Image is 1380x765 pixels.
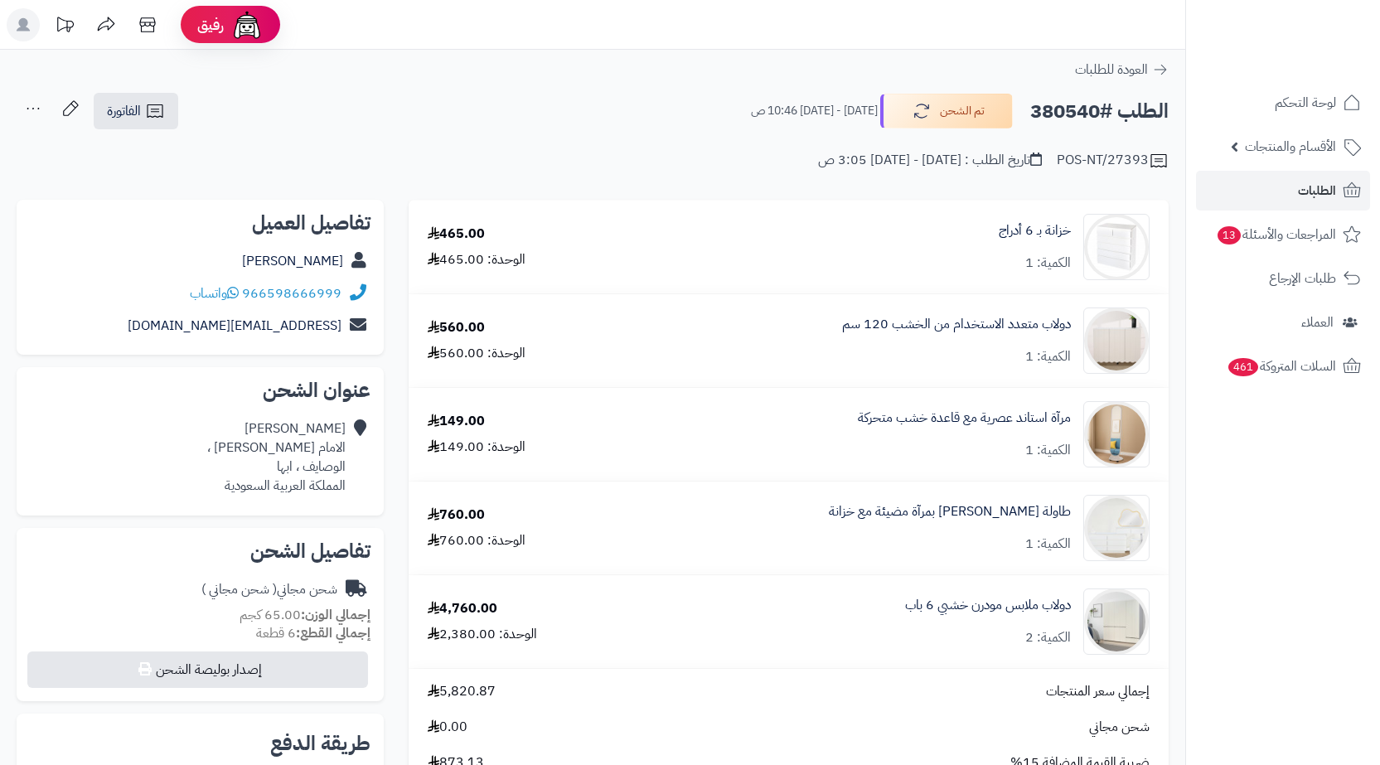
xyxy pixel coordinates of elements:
span: طلبات الإرجاع [1269,267,1336,290]
span: 461 [1227,357,1259,376]
strong: إجمالي القطع: [296,623,370,643]
span: شحن مجاني [1089,718,1150,737]
img: ai-face.png [230,8,264,41]
span: 13 [1217,225,1242,245]
span: رفيق [197,15,224,35]
a: [EMAIL_ADDRESS][DOMAIN_NAME] [128,316,341,336]
img: 1726554486-%D9%81%D8%A7%D8%B2%D8%A71-90x90.jpg [1084,214,1149,280]
img: 1752130001-1-90x90.jpg [1084,307,1149,374]
a: طاولة [PERSON_NAME] بمرآة مضيئة مع خزانة [829,502,1071,521]
img: 1753258059-1-90x90.jpg [1084,401,1149,467]
span: الأقسام والمنتجات [1245,135,1336,158]
div: تاريخ الطلب : [DATE] - [DATE] 3:05 ص [818,151,1042,170]
a: الفاتورة [94,93,178,129]
a: خزانة بـ 6 أدراج [999,221,1071,240]
a: تحديثات المنصة [44,8,85,46]
div: [PERSON_NAME] الامام [PERSON_NAME] ، الوصايف ، ابها المملكة العربية السعودية [207,419,346,495]
img: 1753514452-1-90x90.jpg [1084,495,1149,561]
strong: إجمالي الوزن: [301,605,370,625]
a: دولاب متعدد الاستخدام من الخشب 120 سم [842,315,1071,334]
div: الوحدة: 149.00 [428,438,525,457]
span: العودة للطلبات [1075,60,1148,80]
img: 1759047434-110103010042-90x90.jpg [1084,588,1149,655]
span: لوحة التحكم [1275,91,1336,114]
span: الطلبات [1298,179,1336,202]
span: العملاء [1301,311,1334,334]
div: 760.00 [428,506,485,525]
a: واتساب [190,283,239,303]
span: المراجعات والأسئلة [1216,223,1336,246]
div: الوحدة: 760.00 [428,531,525,550]
span: ( شحن مجاني ) [201,579,277,599]
h2: طريقة الدفع [270,734,370,753]
span: السلات المتروكة [1227,355,1336,378]
h2: تفاصيل الشحن [30,541,370,561]
button: تم الشحن [880,94,1013,128]
div: الكمية: 1 [1025,254,1071,273]
div: 560.00 [428,318,485,337]
div: الوحدة: 2,380.00 [428,625,537,644]
div: POS-NT/27393 [1057,151,1169,171]
div: 4,760.00 [428,599,497,618]
div: الكمية: 1 [1025,441,1071,460]
h2: تفاصيل العميل [30,213,370,233]
small: 65.00 كجم [240,605,370,625]
span: 0.00 [428,718,467,737]
span: إجمالي سعر المنتجات [1046,682,1150,701]
div: 465.00 [428,225,485,244]
a: 966598666999 [242,283,341,303]
a: المراجعات والأسئلة13 [1196,215,1370,254]
a: العملاء [1196,303,1370,342]
div: الكمية: 1 [1025,347,1071,366]
span: 5,820.87 [428,682,496,701]
h2: عنوان الشحن [30,380,370,400]
h2: الطلب #380540 [1030,94,1169,128]
img: logo-2.png [1267,29,1364,64]
div: شحن مجاني [201,580,337,599]
div: الكمية: 1 [1025,535,1071,554]
button: إصدار بوليصة الشحن [27,651,368,688]
a: العودة للطلبات [1075,60,1169,80]
a: طلبات الإرجاع [1196,259,1370,298]
small: 6 قطعة [256,623,370,643]
div: الوحدة: 465.00 [428,250,525,269]
a: مرآة استاند عصرية مع قاعدة خشب متحركة [858,409,1071,428]
a: [PERSON_NAME] [242,251,343,271]
div: 149.00 [428,412,485,431]
div: الكمية: 2 [1025,628,1071,647]
div: الوحدة: 560.00 [428,344,525,363]
a: الطلبات [1196,171,1370,211]
a: دولاب ملابس مودرن خشبي 6 باب [905,596,1071,615]
a: لوحة التحكم [1196,83,1370,123]
span: الفاتورة [107,101,141,121]
small: [DATE] - [DATE] 10:46 ص [751,103,878,119]
a: السلات المتروكة461 [1196,346,1370,386]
